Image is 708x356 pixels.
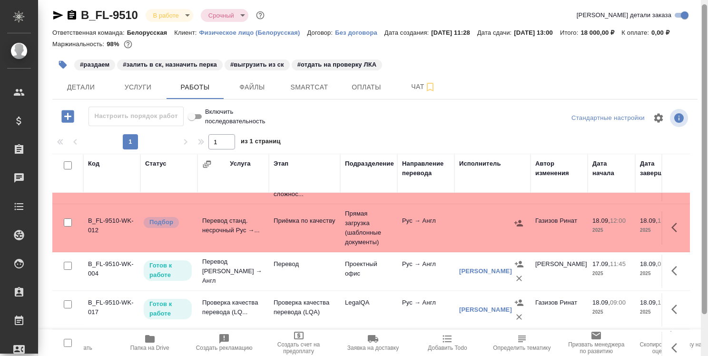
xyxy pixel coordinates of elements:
td: Рус → Англ [397,211,454,245]
p: #выгрузить из ск [230,60,284,69]
p: 2025 [640,269,678,278]
button: Удалить [512,310,526,324]
p: Маржинальность: [52,40,107,48]
p: К оплате: [621,29,651,36]
div: Услуга [230,159,250,168]
p: #раздаем [80,60,109,69]
a: [PERSON_NAME] [459,267,512,275]
span: Настроить таблицу [647,107,670,129]
td: B_FL-9510-WK-017 [83,293,140,326]
p: 18.09, [640,217,658,224]
div: Исполнитель может приступить к работе [143,259,193,282]
p: Дата создания: [384,29,431,36]
button: Добавить работу [55,107,81,126]
td: Газизов Ринат [531,293,588,326]
a: Физическое лицо (Белорусская) [199,28,307,36]
button: Сгруппировать [202,159,212,169]
button: Пересчитать [38,329,112,356]
div: В работе [201,9,248,22]
button: Скопировать ссылку для ЯМессенджера [52,10,64,21]
td: Проектный офис [340,255,397,288]
a: Без договора [335,28,384,36]
span: Заявка на доставку [347,345,399,351]
span: [PERSON_NAME] детали заказа [577,10,671,20]
div: Исполнитель может приступить к работе [143,298,193,320]
p: 11:00 [658,299,673,306]
p: Договор: [307,29,335,36]
svg: Подписаться [424,81,436,93]
span: Добавить Todo [428,345,467,351]
button: Назначить [511,216,526,230]
p: 09:00 [610,299,626,306]
p: 18 000,00 ₽ [580,29,621,36]
p: Без договора [335,29,384,36]
td: Прямая загрузка (шаблонные документы) [340,204,397,252]
td: Газизов Ринат [531,211,588,245]
p: 2025 [592,226,630,235]
p: 0,00 ₽ [651,29,677,36]
td: LegalQA [340,293,397,326]
span: Призвать менеджера по развитию [565,341,628,355]
p: 2025 [592,269,630,278]
button: Назначить [512,257,526,271]
p: 2025 [592,307,630,317]
p: Итого: [560,29,580,36]
div: Этап [274,159,288,168]
p: [DATE] 13:00 [514,29,560,36]
button: 318.64 RUB; [122,38,134,50]
span: Оплаты [344,81,389,93]
p: 12:00 [610,217,626,224]
p: 18.09, [640,260,658,267]
button: Заявка на доставку [336,329,410,356]
a: B_FL-9510 [81,9,138,21]
div: split button [569,111,647,126]
button: Скопировать ссылку [66,10,78,21]
span: Работы [172,81,218,93]
td: [PERSON_NAME] [531,255,588,288]
td: Проверка качества перевода (LQ... [197,293,269,326]
p: 13:00 [658,217,673,224]
div: Код [88,159,99,168]
span: Скопировать ссылку на оценку заказа [639,341,702,355]
p: Подбор [149,218,173,227]
span: Детали [58,81,104,93]
span: Посмотреть информацию [670,109,690,127]
p: 09:00 [658,260,673,267]
div: Исполнитель [459,159,501,168]
span: Папка на Drive [130,345,169,351]
p: Приёмка по качеству [274,216,335,226]
span: Файлы [229,81,275,93]
button: Создать рекламацию [187,329,261,356]
p: 2025 [640,226,678,235]
span: Услуги [115,81,161,93]
p: [DATE] 11:28 [431,29,477,36]
button: В работе [150,11,182,20]
p: Ответственная команда: [52,29,127,36]
td: Перевод станд. несрочный Рус →... [197,211,269,245]
span: Создать рекламацию [196,345,253,351]
td: Перевод [PERSON_NAME] → Англ [197,252,269,290]
button: Создать счет на предоплату [261,329,335,356]
div: Направление перевода [402,159,450,178]
p: #залить в ск, назначить перка [123,60,217,69]
button: Определить тематику [485,329,559,356]
div: Подразделение [345,159,394,168]
button: Призвать менеджера по развитию [559,329,633,356]
a: [PERSON_NAME] [459,306,512,313]
div: Статус [145,159,167,168]
div: Можно подбирать исполнителей [143,216,193,229]
span: из 1 страниц [241,136,281,149]
p: 17.09, [592,260,610,267]
button: Скопировать ссылку на оценку заказа [634,329,708,356]
p: Физическое лицо (Белорусская) [199,29,307,36]
span: Включить последовательность [205,107,265,126]
p: 18.09, [640,299,658,306]
button: Удалить [512,271,526,286]
button: Здесь прячутся важные кнопки [666,298,688,321]
p: Белорусская [127,29,175,36]
p: Дата сдачи: [477,29,514,36]
span: Smartcat [286,81,332,93]
p: Клиент: [174,29,199,36]
span: раздаем [73,60,116,68]
p: 2025 [640,307,678,317]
